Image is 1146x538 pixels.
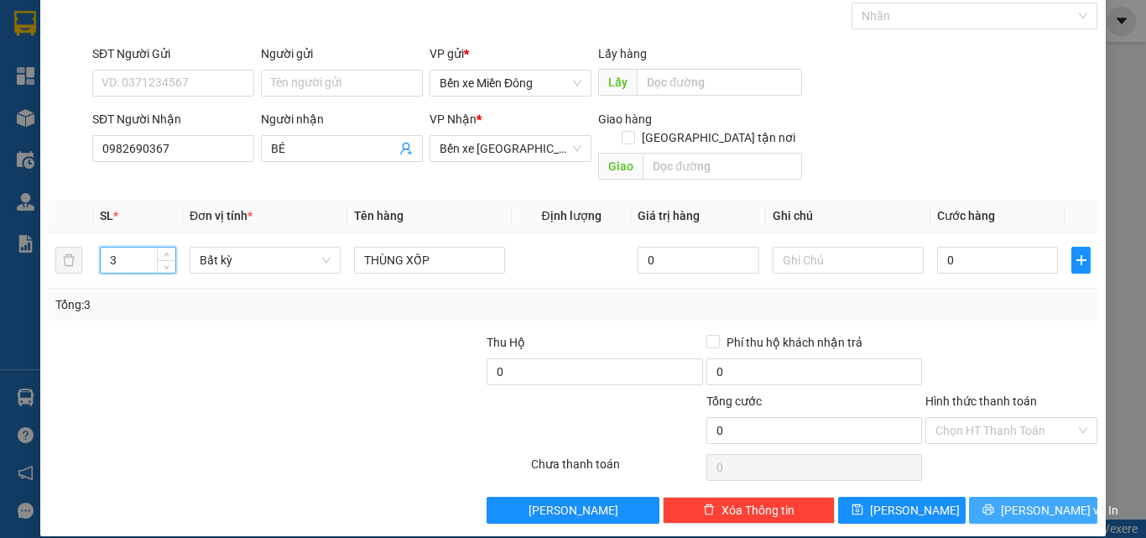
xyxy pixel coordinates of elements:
[638,247,758,274] input: 0
[190,209,253,222] span: Đơn vị tính
[440,71,581,96] span: Bến xe Miền Đông
[430,112,477,126] span: VP Nhận
[766,200,930,232] th: Ghi chú
[637,69,802,96] input: Dọc đường
[354,209,404,222] span: Tên hàng
[773,247,924,274] input: Ghi Chú
[969,497,1097,524] button: printer[PERSON_NAME] và In
[870,501,960,520] span: [PERSON_NAME]
[982,504,994,517] span: printer
[399,142,413,155] span: user-add
[487,336,525,349] span: Thu Hộ
[638,209,700,222] span: Giá trị hàng
[92,110,254,128] div: SĐT Người Nhận
[157,248,175,260] span: Increase Value
[55,295,444,314] div: Tổng: 3
[643,153,802,180] input: Dọc đường
[937,209,995,222] span: Cước hàng
[852,504,863,517] span: save
[838,497,966,524] button: save[PERSON_NAME]
[354,247,505,274] input: VD: Bàn, Ghế
[92,44,254,63] div: SĐT Người Gửi
[721,501,794,520] span: Xóa Thông tin
[925,394,1037,408] label: Hình thức thanh toán
[100,209,113,222] span: SL
[440,136,581,161] span: Bến xe Quảng Ngãi
[55,247,82,274] button: delete
[261,44,423,63] div: Người gửi
[162,262,172,272] span: down
[541,209,601,222] span: Định lượng
[1071,247,1091,274] button: plus
[598,112,652,126] span: Giao hàng
[720,333,869,352] span: Phí thu hộ khách nhận trả
[598,153,643,180] span: Giao
[162,250,172,260] span: up
[200,248,331,273] span: Bất kỳ
[529,455,705,484] div: Chưa thanh toán
[703,504,715,517] span: delete
[635,128,802,147] span: [GEOGRAPHIC_DATA] tận nơi
[598,69,637,96] span: Lấy
[487,497,659,524] button: [PERSON_NAME]
[598,47,647,60] span: Lấy hàng
[706,394,762,408] span: Tổng cước
[157,260,175,273] span: Decrease Value
[529,501,618,520] span: [PERSON_NAME]
[1001,501,1118,520] span: [PERSON_NAME] và In
[663,497,835,524] button: deleteXóa Thông tin
[1072,253,1090,267] span: plus
[261,110,423,128] div: Người nhận
[430,44,591,63] div: VP gửi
